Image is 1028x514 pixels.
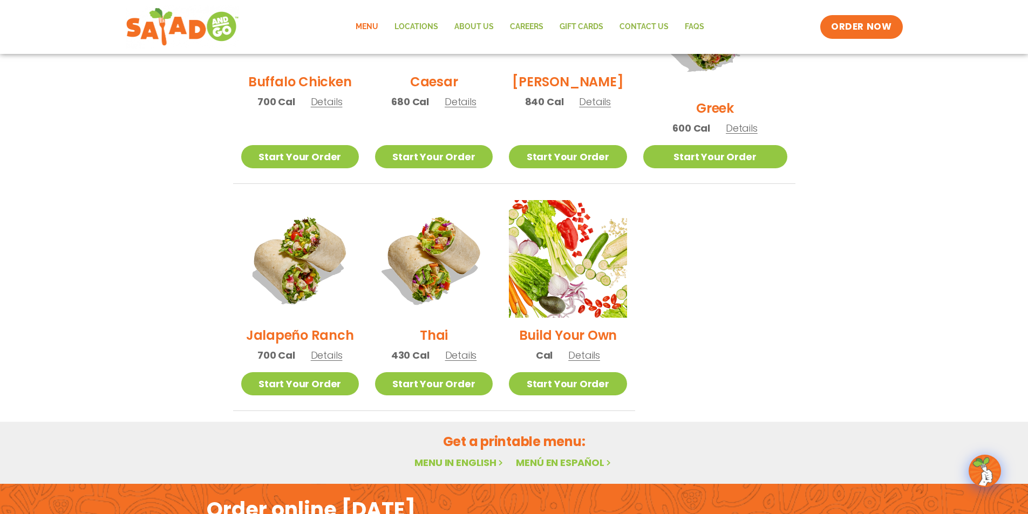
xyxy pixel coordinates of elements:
[446,15,502,39] a: About Us
[233,432,795,451] h2: Get a printable menu:
[311,348,343,362] span: Details
[241,145,359,168] a: Start Your Order
[375,200,493,318] img: Product photo for Thai Wrap
[414,456,505,469] a: Menu in English
[696,99,734,118] h2: Greek
[502,15,552,39] a: Careers
[386,15,446,39] a: Locations
[568,348,600,362] span: Details
[512,72,623,91] h2: [PERSON_NAME]
[525,94,564,109] span: 840 Cal
[579,95,611,108] span: Details
[257,94,295,109] span: 700 Cal
[519,326,617,345] h2: Build Your Own
[726,121,758,135] span: Details
[311,95,343,108] span: Details
[391,348,430,362] span: 430 Cal
[246,326,354,345] h2: Jalapeño Ranch
[257,348,295,362] span: 700 Cal
[391,94,429,109] span: 680 Cal
[643,145,787,168] a: Start Your Order
[348,15,386,39] a: Menu
[410,72,458,91] h2: Caesar
[970,456,1000,486] img: wpChatIcon
[611,15,677,39] a: Contact Us
[509,372,627,395] a: Start Your Order
[241,372,359,395] a: Start Your Order
[509,145,627,168] a: Start Your Order
[248,72,351,91] h2: Buffalo Chicken
[672,121,710,135] span: 600 Cal
[375,145,493,168] a: Start Your Order
[420,326,448,345] h2: Thai
[536,348,553,362] span: Cal
[820,15,902,39] a: ORDER NOW
[552,15,611,39] a: GIFT CARDS
[516,456,613,469] a: Menú en español
[126,5,240,49] img: new-SAG-logo-768×292
[677,15,712,39] a: FAQs
[445,95,476,108] span: Details
[509,200,627,318] img: Product photo for Build Your Own
[348,15,712,39] nav: Menu
[831,20,891,33] span: ORDER NOW
[241,200,359,318] img: Product photo for Jalapeño Ranch Wrap
[445,348,477,362] span: Details
[375,372,493,395] a: Start Your Order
